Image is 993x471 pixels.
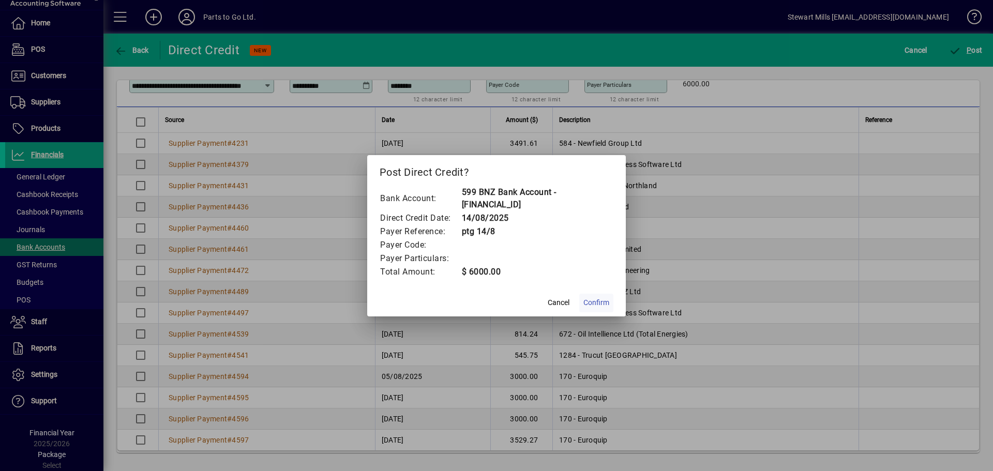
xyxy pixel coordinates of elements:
[583,297,609,308] span: Confirm
[579,294,613,312] button: Confirm
[380,186,461,211] td: Bank Account:
[380,225,461,238] td: Payer Reference:
[380,265,461,279] td: Total Amount:
[461,265,614,279] td: $ 6000.00
[542,294,575,312] button: Cancel
[380,211,461,225] td: Direct Credit Date:
[461,186,614,211] td: 599 BNZ Bank Account - [FINANCIAL_ID]
[380,238,461,252] td: Payer Code:
[461,211,614,225] td: 14/08/2025
[380,252,461,265] td: Payer Particulars:
[461,225,614,238] td: ptg 14/8
[548,297,569,308] span: Cancel
[367,155,626,185] h2: Post Direct Credit?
